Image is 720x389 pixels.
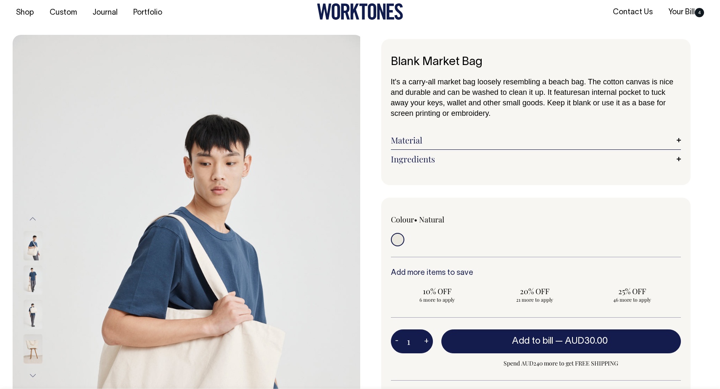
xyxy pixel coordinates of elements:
[391,88,666,117] span: an internal pocket to tuck away your keys, wallet and other small goods. Keep it blank or use it ...
[391,78,673,97] span: It's a carry-all market bag loosely resembling a beach bag. The cotton canvas is nice and durable...
[391,56,681,69] h1: Blank Market Bag
[89,6,121,20] a: Journal
[665,5,707,19] a: Your Bill4
[565,337,608,345] span: AUD30.00
[493,296,577,303] span: 21 more to apply
[590,296,674,303] span: 46 more to apply
[420,333,433,350] button: +
[391,135,681,145] a: Material
[414,214,417,225] span: •
[419,214,444,225] label: Natural
[24,300,42,329] img: natural
[46,6,80,20] a: Custom
[391,269,681,277] h6: Add more items to save
[391,333,403,350] button: -
[391,284,483,305] input: 10% OFF 6 more to apply
[24,265,42,295] img: natural
[130,6,166,20] a: Portfolio
[441,329,681,353] button: Add to bill —AUD30.00
[391,154,681,164] a: Ingredients
[586,284,678,305] input: 25% OFF 46 more to apply
[395,286,479,296] span: 10% OFF
[512,337,553,345] span: Add to bill
[493,286,577,296] span: 20% OFF
[24,334,42,363] img: natural
[609,5,656,19] a: Contact Us
[395,296,479,303] span: 6 more to apply
[555,337,610,345] span: —
[441,358,681,368] span: Spend AUD240 more to get FREE SHIPPING
[24,231,42,260] img: natural
[391,214,507,225] div: Colour
[590,286,674,296] span: 25% OFF
[695,8,704,17] span: 4
[550,88,581,97] span: t features
[13,6,37,20] a: Shop
[26,210,39,229] button: Previous
[488,284,581,305] input: 20% OFF 21 more to apply
[26,366,39,385] button: Next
